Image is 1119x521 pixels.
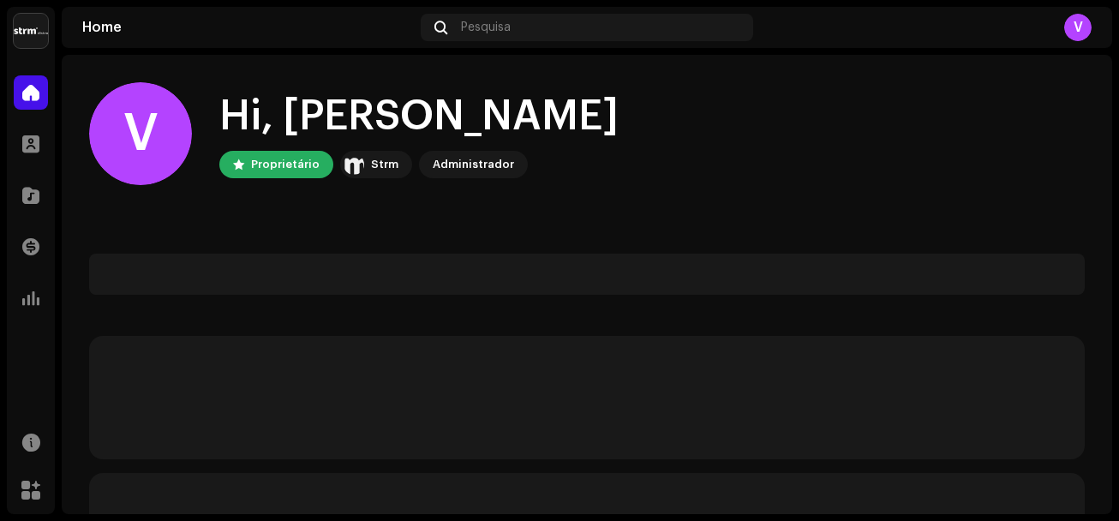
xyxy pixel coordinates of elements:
div: V [89,82,192,185]
div: Home [82,21,414,34]
div: Hi, [PERSON_NAME] [219,89,619,144]
img: 408b884b-546b-4518-8448-1008f9c76b02 [344,154,364,175]
span: Pesquisa [461,21,511,34]
div: Strm [371,154,398,175]
div: Proprietário [251,154,320,175]
img: 408b884b-546b-4518-8448-1008f9c76b02 [14,14,48,48]
div: V [1064,14,1092,41]
div: Administrador [433,154,514,175]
